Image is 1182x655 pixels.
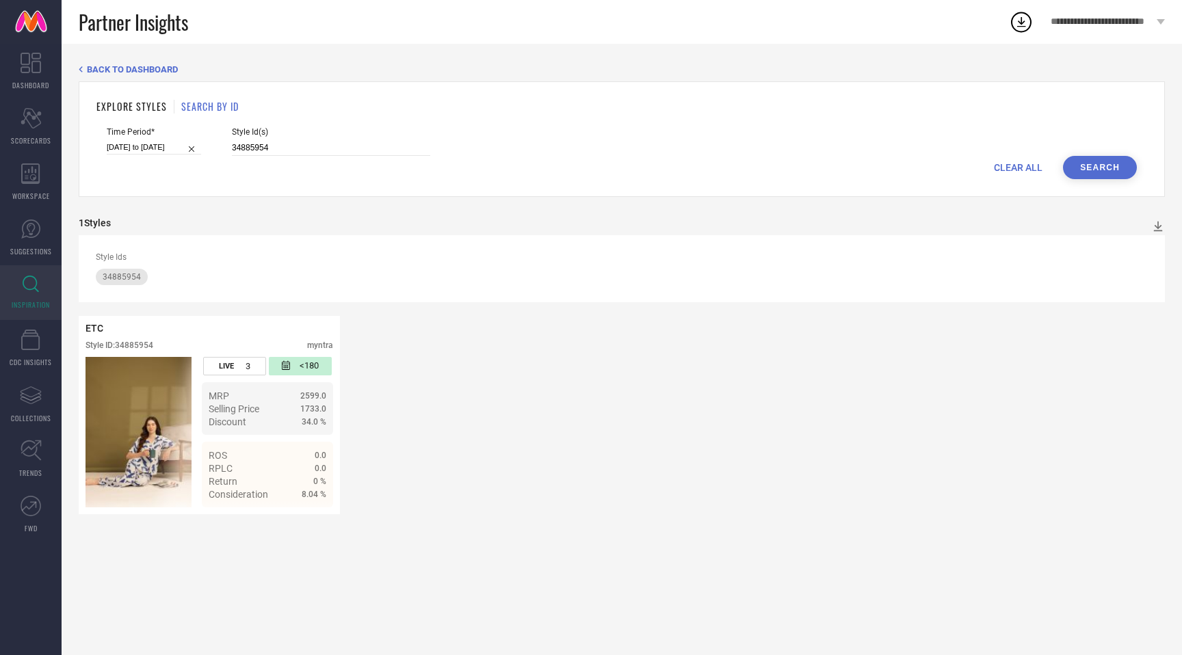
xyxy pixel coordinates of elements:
[86,357,192,507] div: Click to view image
[107,127,201,137] span: Time Period*
[209,416,246,427] span: Discount
[300,391,326,401] span: 2599.0
[302,490,326,499] span: 8.04 %
[209,450,227,461] span: ROS
[107,140,201,155] input: Select time period
[313,477,326,486] span: 0 %
[12,191,50,201] span: WORKSPACE
[315,451,326,460] span: 0.0
[25,523,38,533] span: FWD
[209,489,268,500] span: Consideration
[86,357,192,507] img: Style preview image
[86,340,153,350] div: Style ID: 34885954
[79,217,111,228] div: 1 Styles
[1063,156,1137,179] button: Search
[19,468,42,478] span: TRENDS
[87,64,178,75] span: BACK TO DASHBOARD
[994,162,1042,173] span: CLEAR ALL
[10,357,52,367] span: CDC INSIGHTS
[246,361,250,371] span: 3
[11,413,51,423] span: COLLECTIONS
[1009,10,1034,34] div: Open download list
[79,8,188,36] span: Partner Insights
[232,127,430,137] span: Style Id(s)
[203,357,266,375] div: Number of days the style has been live on the platform
[209,390,229,401] span: MRP
[209,463,233,474] span: RPLC
[295,513,326,524] span: Details
[10,246,52,256] span: SUGGESTIONS
[12,80,49,90] span: DASHBOARD
[103,272,141,282] span: 34885954
[219,362,234,371] span: LIVE
[209,476,237,487] span: Return
[315,464,326,473] span: 0.0
[302,417,326,427] span: 34.0 %
[232,140,430,156] input: Enter comma separated style ids e.g. 12345, 67890
[96,99,167,113] h1: EXPLORE STYLES
[307,340,333,350] div: myntra
[181,99,239,113] h1: SEARCH BY ID
[96,252,1148,262] div: Style Ids
[300,360,319,372] span: <180
[79,64,1165,75] div: Back TO Dashboard
[269,357,332,375] div: Number of days since the style was first listed on the platform
[86,323,103,334] span: ETC
[11,135,51,146] span: SCORECARDS
[282,513,326,524] a: Details
[12,299,50,310] span: INSPIRATION
[209,403,259,414] span: Selling Price
[300,404,326,414] span: 1733.0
